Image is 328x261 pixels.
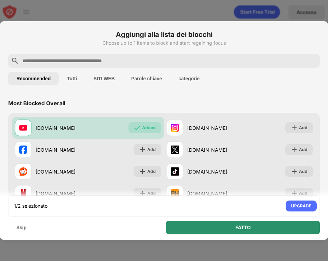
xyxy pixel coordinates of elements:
[59,72,85,85] button: Tutti
[171,124,179,132] img: favicons
[8,29,320,40] h6: Aggiungi alla lista dei blocchi
[171,189,179,197] img: favicons
[170,72,208,85] button: categorie
[187,124,240,132] div: [DOMAIN_NAME]
[8,40,320,46] div: Choose up to 1 items to block and start regaining focus
[8,100,65,107] div: Most Blocked Overall
[85,72,123,85] button: SITI WEB
[147,168,156,175] div: Add
[235,225,251,230] div: FATTO
[11,57,19,65] img: search.svg
[36,168,88,175] div: [DOMAIN_NAME]
[142,124,156,131] div: Added
[187,146,240,153] div: [DOMAIN_NAME]
[147,146,156,153] div: Add
[8,72,59,85] button: Recommended
[299,168,307,175] div: Add
[14,203,47,209] div: 1/2 selezionato
[123,72,170,85] button: Parole chiave
[19,189,27,197] img: favicons
[19,146,27,154] img: favicons
[299,146,307,153] div: Add
[16,225,27,230] div: Skip
[36,124,88,132] div: [DOMAIN_NAME]
[19,124,27,132] img: favicons
[171,146,179,154] img: favicons
[171,167,179,176] img: favicons
[299,124,307,131] div: Add
[19,167,27,176] img: favicons
[36,146,88,153] div: [DOMAIN_NAME]
[291,203,311,209] div: UPGRADE
[187,168,240,175] div: [DOMAIN_NAME]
